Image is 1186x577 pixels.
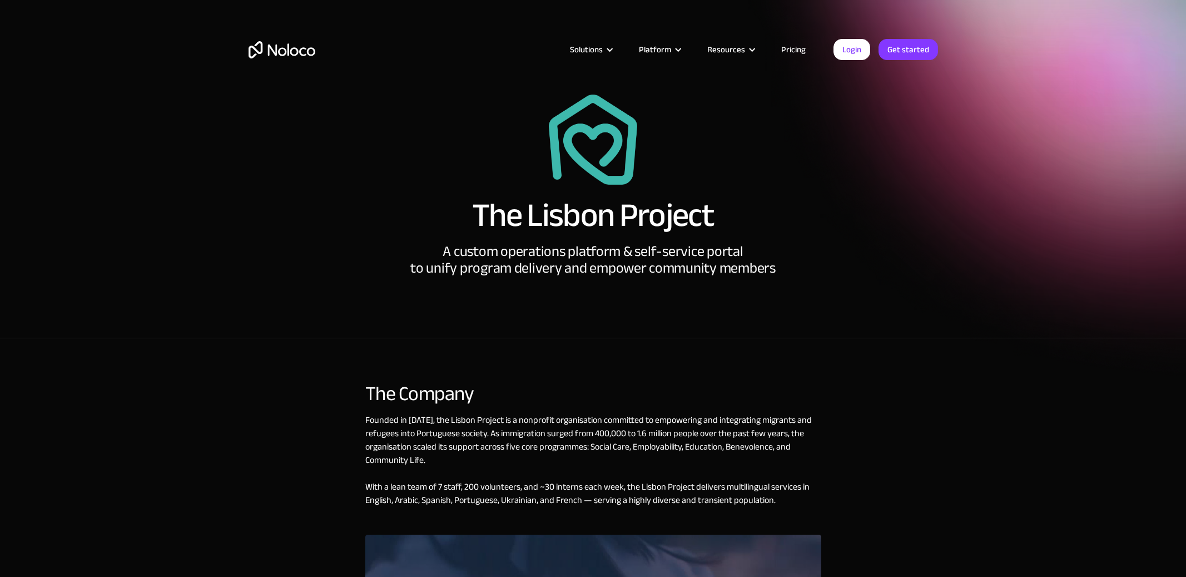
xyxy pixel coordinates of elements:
div: Solutions [570,42,603,57]
div: Platform [625,42,693,57]
h1: The Lisbon Project [472,199,714,232]
div: Resources [693,42,767,57]
div: Resources [707,42,745,57]
a: Login [833,39,870,60]
a: Get started [879,39,938,60]
div: The Company [365,383,821,405]
div: Platform [639,42,671,57]
div: Solutions [556,42,625,57]
div: Founded in [DATE], the Lisbon Project is a nonprofit organisation committed to empowering and int... [365,413,821,535]
a: home [249,41,315,58]
div: A custom operations platform & self-service portal to unify program delivery and empower communit... [410,243,776,277]
a: Pricing [767,42,820,57]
